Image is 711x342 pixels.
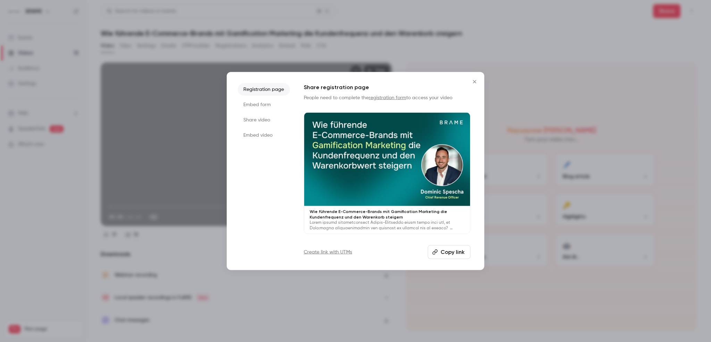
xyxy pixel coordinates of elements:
[310,208,465,220] p: Wie führende E-Commerce-Brands mit Gamification Marketing die Kundenfrequenz und den Warenkorb st...
[428,245,470,259] button: Copy link
[238,99,290,111] li: Embed form
[238,83,290,96] li: Registration page
[238,114,290,126] li: Share video
[238,129,290,142] li: Embed video
[304,83,470,92] h1: Share registration page
[468,75,482,89] button: Close
[304,94,470,101] p: People need to complete the to access your video
[369,95,406,100] a: registration form
[310,220,465,231] p: Lorem ipsumd sitametconsect Adipis-Elitseddo eiusm tempo inci utl, et Dolo:magna aliquaenimadmin ...
[304,248,352,255] a: Create link with UTMs
[304,112,470,234] a: Wie führende E-Commerce-Brands mit Gamification Marketing die Kundenfrequenz und den Warenkorb st...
